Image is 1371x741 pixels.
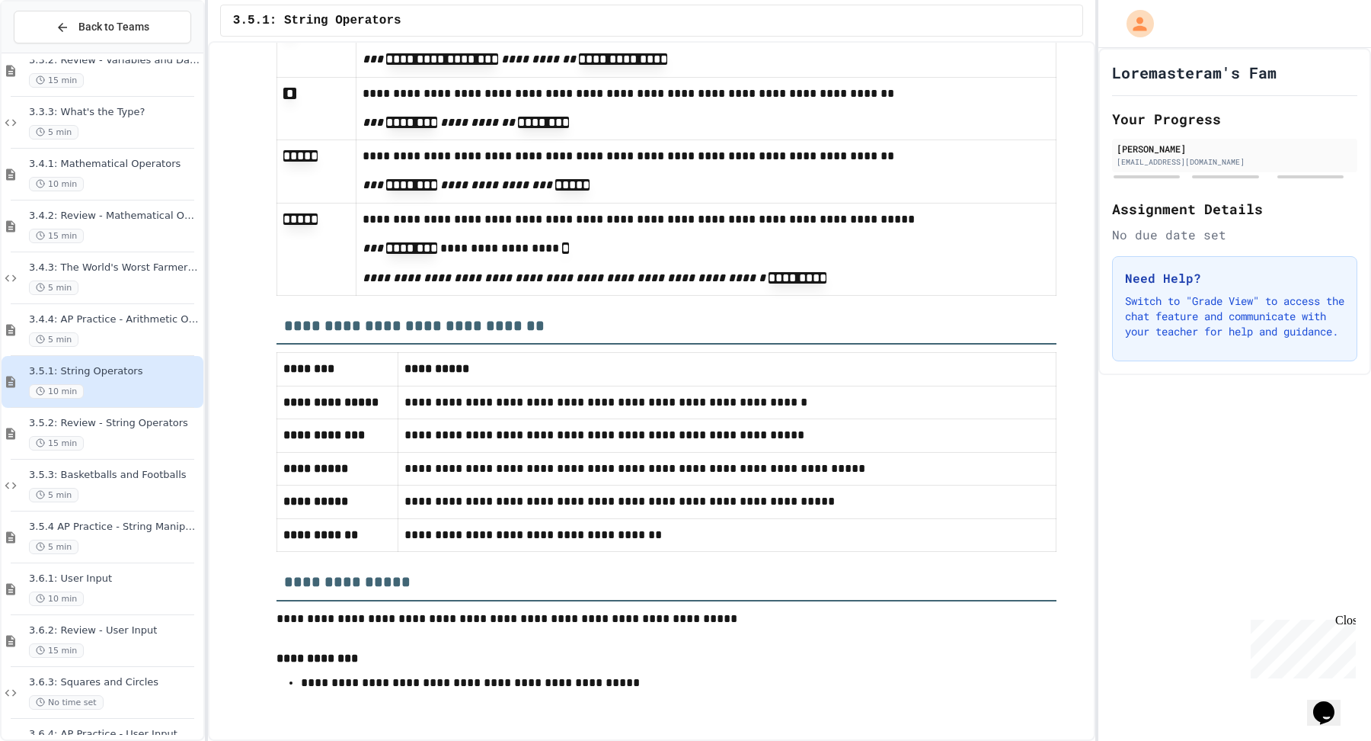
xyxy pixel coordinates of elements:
div: Chat with us now!Close [6,6,105,97]
div: My Account [1111,6,1158,41]
span: 5 min [29,125,78,140]
h2: Assignment Details [1112,198,1357,220]
span: 15 min [29,229,84,243]
span: 15 min [29,73,84,88]
span: 3.4.3: The World's Worst Farmers Market [29,261,200,274]
span: No time set [29,695,104,710]
div: No due date set [1112,226,1357,244]
iframe: chat widget [1307,680,1356,726]
span: 3.5.3: Basketballs and Footballs [29,469,200,482]
span: 3.3.3: What's the Type? [29,106,200,119]
span: 10 min [29,177,84,191]
span: 3.4.4: AP Practice - Arithmetic Operators [29,313,200,326]
span: 3.5.2: Review - String Operators [29,417,200,430]
button: Back to Teams [14,11,191,43]
span: Back to Teams [78,19,149,35]
span: 3.5.1: String Operators [29,365,200,378]
span: 3.5.1: String Operators [233,11,401,30]
span: 10 min [29,592,84,606]
h3: Need Help? [1125,269,1344,287]
span: 10 min [29,384,84,399]
span: 3.4.2: Review - Mathematical Operators [29,210,200,223]
p: Switch to "Grade View" to access the chat feature and communicate with your teacher for help and ... [1125,294,1344,339]
span: 3.5.4 AP Practice - String Manipulation [29,521,200,534]
span: 3.6.2: Review - User Input [29,624,200,637]
span: 5 min [29,332,78,347]
span: 5 min [29,540,78,554]
span: 15 min [29,436,84,451]
h1: Loremasteram's Fam [1112,62,1277,83]
span: 15 min [29,643,84,658]
span: 3.6.1: User Input [29,573,200,585]
span: 3.3.2: Review - Variables and Data Types [29,54,200,67]
div: [PERSON_NAME] [1117,142,1353,156]
span: 3.6.3: Squares and Circles [29,676,200,689]
div: [EMAIL_ADDRESS][DOMAIN_NAME] [1117,156,1353,168]
span: 5 min [29,488,78,502]
span: 5 min [29,281,78,295]
span: 3.4.1: Mathematical Operators [29,158,200,171]
iframe: chat widget [1245,614,1356,678]
h2: Your Progress [1112,108,1357,130]
span: 3.6.4: AP Practice - User Input [29,728,200,741]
